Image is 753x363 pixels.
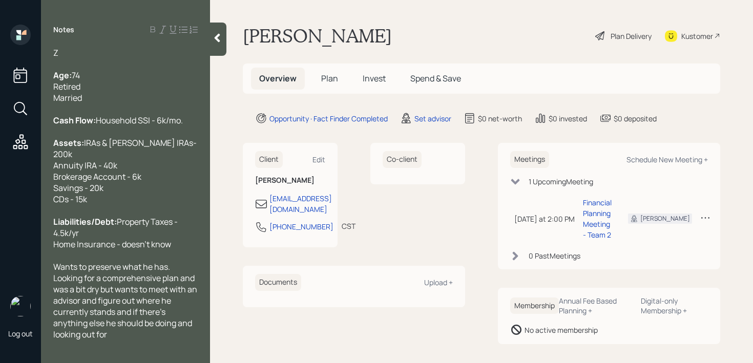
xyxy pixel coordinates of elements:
[255,176,325,185] h6: [PERSON_NAME]
[53,261,199,340] span: Wants to preserve what he has. Looking for a comprehensive plan and was a bit dry but wants to me...
[414,113,451,124] div: Set advisor
[410,73,461,84] span: Spend & Save
[342,221,355,231] div: CST
[559,296,633,315] div: Annual Fee Based Planning +
[269,221,333,232] div: [PHONE_NUMBER]
[53,216,179,250] span: Property Taxes - 4.5k/yr Home Insurance - doesn't know
[243,25,392,47] h1: [PERSON_NAME]
[255,274,301,291] h6: Documents
[8,329,33,338] div: Log out
[529,250,580,261] div: 0 Past Meeting s
[510,151,549,168] h6: Meetings
[53,47,58,58] span: Z
[611,31,652,41] div: Plan Delivery
[424,277,453,287] div: Upload +
[583,197,612,240] div: Financial Planning Meeting - Team 2
[53,70,72,81] span: Age:
[312,155,325,164] div: Edit
[10,296,31,316] img: retirable_logo.png
[641,296,708,315] div: Digital-only Membership +
[53,137,198,205] span: IRAs & [PERSON_NAME] IRAs- 200k Annuity IRA - 40k Brokerage Account - 6k Savings - 20k CDs - 15k
[383,151,422,168] h6: Co-client
[269,193,332,215] div: [EMAIL_ADDRESS][DOMAIN_NAME]
[363,73,386,84] span: Invest
[549,113,587,124] div: $0 invested
[529,176,593,187] div: 1 Upcoming Meeting
[96,115,183,126] span: Household SSI - 6k/mo.
[259,73,297,84] span: Overview
[681,31,713,41] div: Kustomer
[53,216,117,227] span: Liabilities/Debt:
[53,25,74,35] label: Notes
[478,113,522,124] div: $0 net-worth
[53,70,82,103] span: 74 Retired Married
[53,137,84,148] span: Assets:
[269,113,388,124] div: Opportunity · Fact Finder Completed
[321,73,338,84] span: Plan
[510,297,559,314] h6: Membership
[614,113,657,124] div: $0 deposited
[525,325,598,335] div: No active membership
[514,213,575,224] div: [DATE] at 2:00 PM
[626,155,708,164] div: Schedule New Meeting +
[255,151,283,168] h6: Client
[640,214,690,223] div: [PERSON_NAME]
[53,115,96,126] span: Cash Flow:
